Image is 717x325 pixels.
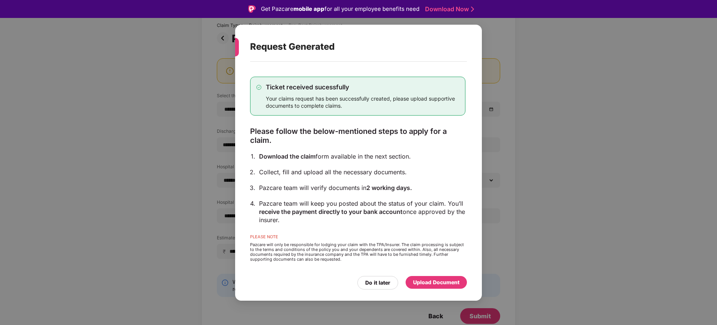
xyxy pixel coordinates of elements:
[250,168,255,176] div: 2.
[250,183,255,191] div: 3.
[261,4,419,13] div: Get Pazcare for all your employee benefits need
[365,278,390,286] div: Do it later
[259,199,465,224] div: Pazcare team will keep you posted about the status of your claim. You’ll once approved by the ins...
[248,5,256,13] img: Logo
[256,85,261,89] img: svg+xml;base64,PHN2ZyB4bWxucz0iaHR0cDovL3d3dy53My5vcmcvMjAwMC9zdmciIHdpZHRoPSIxMy4zMzMiIGhlaWdodD...
[250,234,465,242] div: PLEASE NOTE
[266,83,459,91] div: Ticket received sucessfully
[259,152,316,160] span: Download the claim
[250,242,465,261] div: Pazcare will only be responsible for lodging your claim with the TPA/Insurer. The claim processin...
[366,184,412,191] span: 2 working days.
[266,95,459,109] div: Your claims request has been successfully created, please upload supportive documents to complete...
[425,5,472,13] a: Download Now
[413,278,459,286] div: Upload Document
[250,126,465,144] div: Please follow the below-mentioned steps to apply for a claim.
[471,5,474,13] img: Stroke
[259,208,403,215] span: receive the payment directly to your bank account
[251,152,255,160] div: 1.
[250,32,449,61] div: Request Generated
[259,168,465,176] div: Collect, fill and upload all the necessary documents.
[293,5,324,12] strong: mobile app
[259,152,465,160] div: form available in the next section.
[259,183,465,191] div: Pazcare team will verify documents in
[250,199,255,207] div: 4.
